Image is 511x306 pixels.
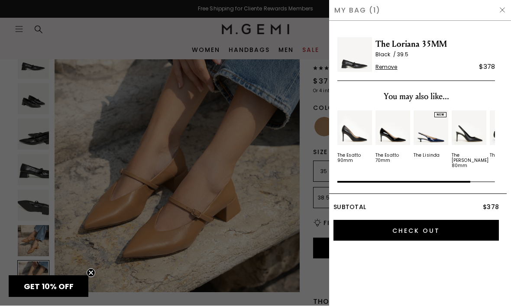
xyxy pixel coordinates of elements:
div: 2 / 5 [375,111,410,169]
div: NEW [434,113,446,118]
img: The Loriana 35MM [337,38,372,72]
div: $378 [479,62,495,72]
span: Black [375,51,397,58]
span: 39.5 [397,51,408,58]
div: The Lisinda [414,153,440,158]
a: The Esatto 70mm [375,111,410,164]
div: GET 10% OFFClose teaser [9,276,88,297]
div: The [PERSON_NAME] 80mm [452,153,488,169]
a: The Esatto 90mm [337,111,372,164]
span: $378 [483,203,499,212]
span: Subtotal [333,203,366,212]
span: GET 10% OFF [24,281,74,292]
div: You may also like... [337,90,495,104]
button: Close teaser [87,269,95,277]
input: Check Out [333,220,499,241]
img: v_05170_01_Main_New_TheEsatto90_Black_Leather_290x387_crop_center.jpg [337,111,372,145]
a: NEWThe Lisinda [414,111,448,158]
span: The Loriana 35MM [375,38,495,52]
img: v_12670_01_Main_New_TheValeria_Black_Nappa_290x387_crop_center.jpg [452,111,486,145]
img: v_11800_01_Main_New_TheEsatto70_Black_Patent_290x387_crop_center.jpg [375,111,410,145]
a: The [PERSON_NAME] 80mm [452,111,486,169]
div: The Esatto 70mm [375,153,410,164]
span: Remove [375,64,398,71]
img: Hide Drawer [499,7,506,14]
img: 7387911258171_01_Main_New_TheLisinda_Navy_Patent_290x387_crop_center.jpg [414,111,448,145]
div: The Esatto 90mm [337,153,372,164]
